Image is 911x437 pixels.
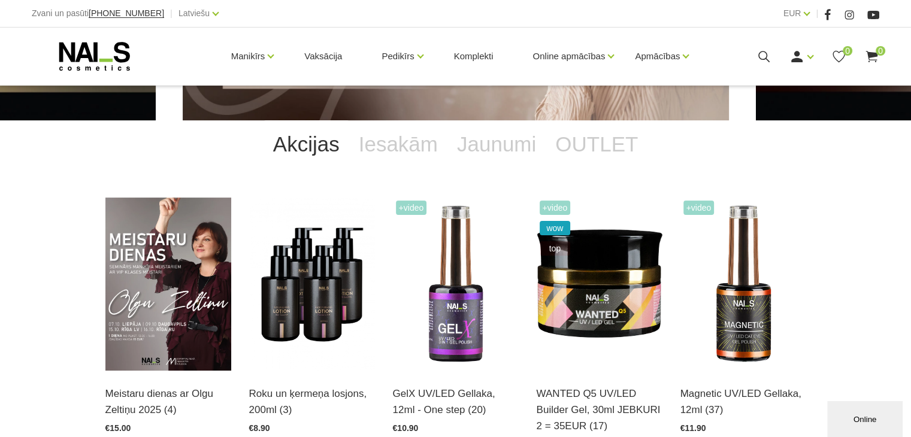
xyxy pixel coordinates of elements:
[105,386,231,418] a: Meistaru dienas ar Olgu Zeltiņu 2025 (4)
[540,221,571,235] span: wow
[537,198,662,371] img: Gels WANTED NAILS cosmetics tehniķu komanda ir radījusi gelu, kas ilgi jau ir katra meistara mekl...
[540,201,571,215] span: +Video
[396,201,427,215] span: +Video
[635,32,680,80] a: Apmācības
[532,32,605,80] a: Online apmācības
[831,49,846,64] a: 0
[683,201,715,215] span: +Video
[170,6,172,21] span: |
[249,423,270,433] span: €8.90
[827,399,905,437] iframe: chat widget
[843,46,852,56] span: 0
[264,120,349,168] a: Akcijas
[393,423,419,433] span: €10.90
[89,9,164,18] a: [PHONE_NUMBER]
[249,198,375,371] img: BAROJOŠS roku un ķermeņa LOSJONSBALI COCONUT barojošs roku un ķermeņa losjons paredzēts jebkura t...
[231,32,265,80] a: Manikīrs
[680,386,806,418] a: Magnetic UV/LED Gellaka, 12ml (37)
[447,120,546,168] a: Jaunumi
[382,32,414,80] a: Pedikīrs
[393,386,519,418] a: GelX UV/LED Gellaka, 12ml - One step (20)
[540,241,571,256] span: top
[32,6,164,21] div: Zvani un pasūti
[537,386,662,435] a: WANTED Q5 UV/LED Builder Gel, 30ml JEBKURI 2 = 35EUR (17)
[444,28,503,85] a: Komplekti
[105,423,131,433] span: €15.00
[105,198,231,371] img: ✨ Meistaru dienas ar Olgu Zeltiņu 2025 ✨🍂 RUDENS / Seminārs manikīra meistariem 🍂📍 Liepāja – 7. o...
[295,28,352,85] a: Vaksācija
[864,49,879,64] a: 0
[89,8,164,18] span: [PHONE_NUMBER]
[816,6,818,21] span: |
[178,6,210,20] a: Latviešu
[680,423,706,433] span: €11.90
[546,120,647,168] a: OUTLET
[876,46,885,56] span: 0
[349,120,447,168] a: Iesakām
[783,6,801,20] a: EUR
[393,198,519,371] img: Trīs vienā - bāze, tonis, tops (trausliem nagiem vēlams papildus lietot bāzi). Ilgnoturīga un int...
[680,198,806,371] img: Ilgnoturīga gellaka, kas sastāv no metāla mikrodaļiņām, kuras īpaša magnēta ietekmē var pārvērst ...
[249,386,375,418] a: Roku un ķermeņa losjons, 200ml (3)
